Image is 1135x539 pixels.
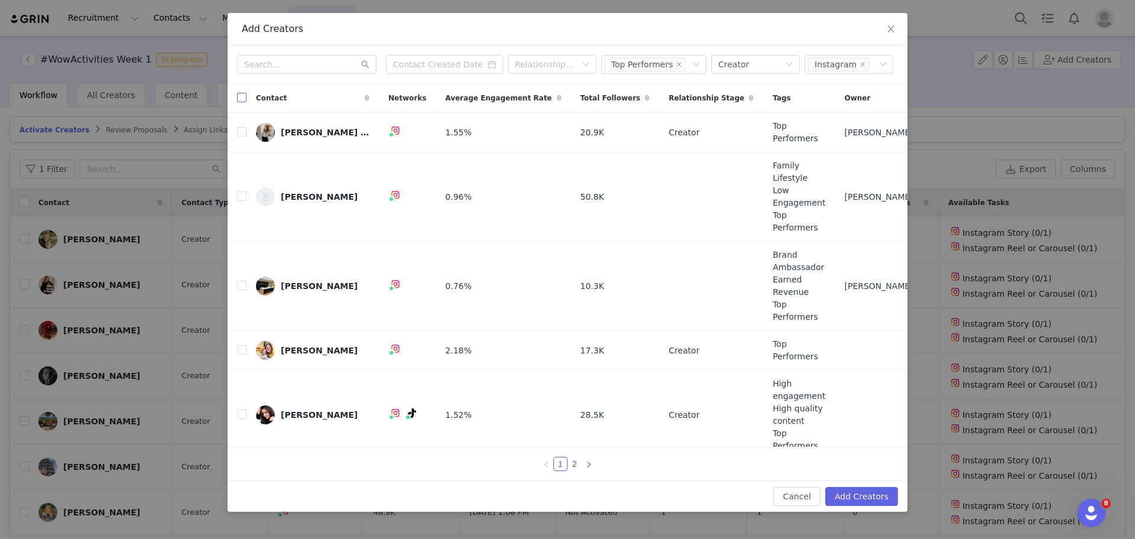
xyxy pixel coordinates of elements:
a: 1 [554,457,567,470]
span: Tags [773,93,790,103]
div: Add Creators [242,22,893,35]
span: Owner [844,93,870,103]
span: Relationship Stage [669,93,744,103]
a: [PERSON_NAME] [256,341,369,360]
img: instagram.svg [391,190,400,200]
i: icon: down [582,61,589,69]
li: Top Performers [605,57,686,72]
li: Next Page [582,457,596,471]
img: 9bf90cc3-839f-4ce9-8953-ae4054e08171--s.jpg [256,187,275,206]
iframe: Intercom live chat [1077,499,1105,527]
div: Instagram [815,58,857,71]
span: Creator [669,126,699,139]
span: High engagement High quality content Top Performers [773,378,825,452]
div: [PERSON_NAME] [281,192,358,202]
span: 10.3K [581,280,604,293]
div: [PERSON_NAME] [281,410,358,420]
button: Close [874,13,907,46]
i: icon: calendar [488,60,496,69]
i: icon: search [361,60,369,69]
span: Contact [256,93,287,103]
span: Top Performers [773,338,825,363]
span: 1.55% [445,126,471,139]
div: Top Performers [611,58,673,71]
span: 1.52% [445,409,471,421]
span: [PERSON_NAME] [844,191,913,203]
img: 7df44c83-fc6e-4815-abf2-5de3981e3fc2.jpg [256,341,275,360]
span: Family Lifestyle Low Engagement Top Performers [773,160,825,234]
span: 0.96% [445,191,471,203]
span: 17.3K [581,345,604,357]
span: 8 [1101,499,1111,508]
li: 1 [553,457,567,471]
i: icon: close [676,61,682,69]
span: [PERSON_NAME] [844,126,913,139]
a: 2 [568,457,581,470]
i: icon: right [585,461,592,468]
img: instagram.svg [391,280,400,289]
div: Relationship Stage [515,59,576,70]
img: 5d55bf3b-f378-4aee-9b50-7fc85f6ed889.jpg [256,123,275,142]
div: Creator [718,56,749,73]
i: icon: close [886,24,896,34]
button: Add Creators [825,487,898,506]
li: 2 [567,457,582,471]
span: Top Performers [773,120,825,145]
span: 0.76% [445,280,471,293]
span: 20.9K [581,126,604,139]
span: Brand Ambassador Earned Revenue Top Performers [773,249,825,323]
span: Average Engagement Rate [445,93,552,103]
img: instagram.svg [391,408,400,418]
span: 50.8K [581,191,604,203]
div: [PERSON_NAME] | lifestyle content creator [281,128,369,137]
span: 2.18% [445,345,471,357]
span: Creator [669,409,699,421]
span: [PERSON_NAME] [844,280,913,293]
span: Creator [669,345,699,357]
li: Previous Page [539,457,553,471]
input: Contact Created Date [386,55,503,74]
span: Networks [388,93,426,103]
img: instagram.svg [391,126,400,135]
a: [PERSON_NAME] [256,277,369,296]
span: 28.5K [581,409,604,421]
i: icon: left [543,461,550,468]
img: 026b401b-702b-4abd-810d-a0d944ff5ceb.jpg [256,405,275,424]
a: [PERSON_NAME] | lifestyle content creator [256,123,369,142]
button: Cancel [773,487,820,506]
div: [PERSON_NAME] [281,281,358,291]
input: Search... [237,55,377,74]
i: icon: close [860,61,865,69]
img: 08e21f1e-f2ea-44a0-a204-f47e5db78693--s.jpg [256,277,275,296]
div: [PERSON_NAME] [281,346,358,355]
li: Instagram [808,57,869,72]
a: [PERSON_NAME] [256,405,369,424]
span: Total Followers [581,93,641,103]
a: [PERSON_NAME] [256,187,369,206]
img: instagram.svg [391,344,400,353]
